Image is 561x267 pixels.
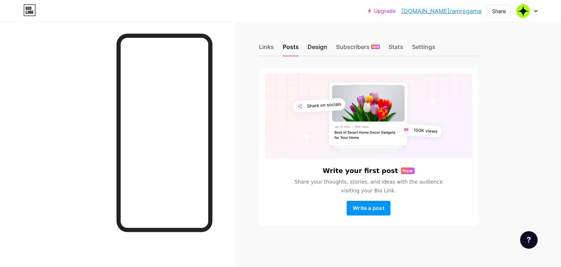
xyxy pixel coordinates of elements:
[389,42,403,56] div: Stats
[323,167,398,174] h6: Write your first post
[347,201,390,215] button: Write a post
[372,45,379,49] span: NEW
[516,4,530,18] img: Amro Gamar Aldwlah
[259,42,274,56] div: Links
[492,7,506,15] div: Share
[353,205,384,211] span: Write a post
[368,8,396,14] a: Upgrade
[336,42,380,56] div: Subscribers
[283,42,299,56] div: Posts
[401,7,481,15] a: [DOMAIN_NAME]/amrogama
[286,177,451,195] span: Share your thoughts, stories, and ideas with the audience visiting your Bio Link.
[308,42,327,56] div: Design
[412,42,435,56] div: Settings
[402,168,413,174] span: New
